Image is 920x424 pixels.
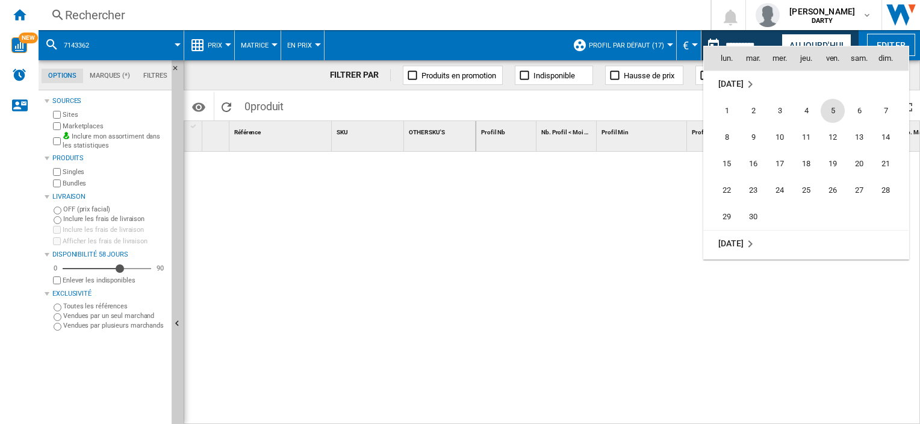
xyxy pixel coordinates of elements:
span: 20 [847,152,871,176]
tr: Week 3 [704,151,909,177]
span: 28 [874,178,898,202]
span: 2 [741,99,765,123]
span: 6 [847,99,871,123]
span: 3 [768,99,792,123]
span: 30 [741,205,765,229]
tr: Week 5 [704,204,909,231]
span: 27 [847,178,871,202]
td: Saturday September 13 2025 [846,124,872,151]
tr: Week undefined [704,230,909,257]
th: mer. [766,46,793,70]
td: Thursday September 25 2025 [793,177,819,204]
td: Thursday September 4 2025 [793,98,819,124]
td: Friday September 12 2025 [819,124,846,151]
td: Tuesday September 30 2025 [740,204,766,231]
span: 23 [741,178,765,202]
span: 12 [821,125,845,149]
span: 24 [768,178,792,202]
span: 15 [715,152,739,176]
tr: Week undefined [704,70,909,98]
td: Wednesday September 3 2025 [766,98,793,124]
span: 18 [794,152,818,176]
td: Tuesday September 16 2025 [740,151,766,177]
td: Sunday September 21 2025 [872,151,909,177]
td: Monday September 1 2025 [704,98,740,124]
td: Saturday September 6 2025 [846,98,872,124]
td: Monday September 22 2025 [704,177,740,204]
tr: Week 1 [704,98,909,124]
span: 25 [794,178,818,202]
span: 1 [715,99,739,123]
span: 4 [794,99,818,123]
td: Tuesday September 9 2025 [740,124,766,151]
span: 17 [768,152,792,176]
th: mar. [740,46,766,70]
td: Wednesday September 17 2025 [766,151,793,177]
span: [DATE] [718,79,743,89]
td: Friday September 26 2025 [819,177,846,204]
span: 5 [821,99,845,123]
td: Wednesday September 24 2025 [766,177,793,204]
span: 11 [794,125,818,149]
td: Wednesday September 10 2025 [766,124,793,151]
td: Tuesday September 2 2025 [740,98,766,124]
span: 22 [715,178,739,202]
td: Monday September 29 2025 [704,204,740,231]
span: 10 [768,125,792,149]
td: September 2025 [704,70,909,98]
th: ven. [819,46,846,70]
td: Monday September 15 2025 [704,151,740,177]
th: dim. [872,46,909,70]
td: Thursday September 18 2025 [793,151,819,177]
span: [DATE] [718,238,743,248]
td: October 2025 [704,230,909,257]
th: jeu. [793,46,819,70]
span: 9 [741,125,765,149]
tr: Week 2 [704,124,909,151]
td: Monday September 8 2025 [704,124,740,151]
td: Thursday September 11 2025 [793,124,819,151]
span: 8 [715,125,739,149]
th: lun. [704,46,740,70]
span: 26 [821,178,845,202]
span: 13 [847,125,871,149]
span: 29 [715,205,739,229]
td: Friday September 19 2025 [819,151,846,177]
tr: Week 4 [704,177,909,204]
td: Saturday September 20 2025 [846,151,872,177]
td: Saturday September 27 2025 [846,177,872,204]
span: 16 [741,152,765,176]
md-calendar: Calendar [704,46,909,259]
td: Friday September 5 2025 [819,98,846,124]
td: Sunday September 28 2025 [872,177,909,204]
span: 14 [874,125,898,149]
td: Tuesday September 23 2025 [740,177,766,204]
td: Sunday September 7 2025 [872,98,909,124]
span: 21 [874,152,898,176]
span: 7 [874,99,898,123]
span: 19 [821,152,845,176]
th: sam. [846,46,872,70]
td: Sunday September 14 2025 [872,124,909,151]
